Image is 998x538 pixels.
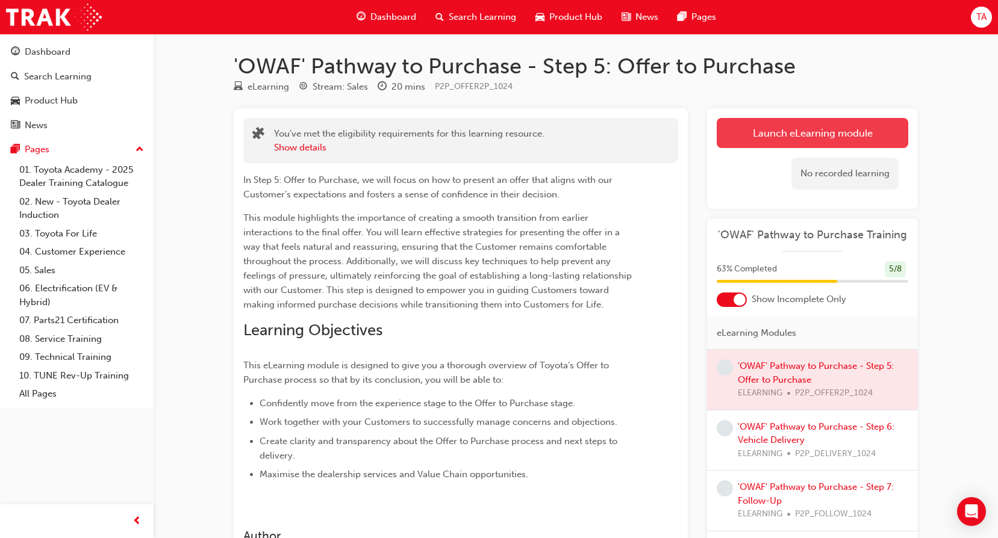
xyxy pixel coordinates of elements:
span: Create clarity and transparency about the Offer to Purchase process and next steps to delivery. [260,436,620,461]
a: 02. New - Toyota Dealer Induction [14,193,149,224]
div: Search Learning [24,70,92,84]
a: 'OWAF' Pathway to Purchase Training [717,228,908,242]
span: pages-icon [11,144,20,155]
a: 05. Sales [14,261,149,280]
h1: 'OWAF' Pathway to Purchase - Step 5: Offer to Purchase [234,53,918,79]
span: search-icon [11,72,19,82]
span: prev-icon [133,514,142,529]
span: eLearning Modules [717,326,796,340]
button: DashboardSearch LearningProduct HubNews [5,39,149,138]
div: No recorded learning [791,158,899,190]
a: search-iconSearch Learning [426,5,526,29]
span: learningResourceType_ELEARNING-icon [234,82,243,93]
span: target-icon [299,82,308,93]
button: Pages [5,138,149,161]
span: guage-icon [11,47,20,58]
div: 5 / 8 [885,261,906,277]
div: Duration [378,79,425,94]
button: TA [971,7,992,28]
span: clock-icon [378,82,387,93]
a: Search Learning [5,66,149,88]
div: Pages [25,143,49,156]
span: Dashboard [370,10,416,24]
div: Type [234,79,289,94]
a: 'OWAF' Pathway to Purchase - Step 6: Vehicle Delivery [738,421,894,446]
a: 03. Toyota For Life [14,224,149,243]
span: Show Incomplete Only [752,292,846,306]
span: puzzle-icon [252,128,264,142]
span: TA [976,10,987,24]
div: Product Hub [25,94,78,108]
span: Search Learning [449,10,516,24]
span: Confidently move from the experience stage to the Offer to Purchase stage. [260,398,575,409]
span: pages-icon [678,10,687,25]
div: Stream [299,79,368,94]
a: News [5,114,149,137]
a: 'OWAF' Pathway to Purchase - Step 7: Follow-Up [738,481,894,506]
span: news-icon [11,120,20,131]
span: ELEARNING [738,507,782,521]
div: Dashboard [25,45,70,59]
span: learningRecordVerb_NONE-icon [717,480,733,496]
a: 01. Toyota Academy - 2025 Dealer Training Catalogue [14,161,149,193]
button: Show details [274,141,326,155]
a: Product Hub [5,90,149,112]
span: Learning Objectives [243,321,382,339]
span: Learning resource code [435,81,513,91]
a: Launch eLearning module [717,118,908,148]
div: Open Intercom Messenger [957,497,986,526]
span: ELEARNING [738,447,782,461]
a: news-iconNews [612,5,668,29]
a: 04. Customer Experience [14,243,149,261]
img: Trak [6,4,102,31]
a: guage-iconDashboard [347,5,426,29]
a: Dashboard [5,41,149,63]
a: 09. Technical Training [14,348,149,366]
a: pages-iconPages [668,5,726,29]
span: Maximise the dealership services and Value Chain opportunities. [260,469,528,480]
span: car-icon [11,96,20,107]
span: This module highlights the importance of creating a smooth transition from earlier interactions t... [243,212,634,310]
span: P2P_DELIVERY_1024 [795,447,876,461]
span: search-icon [435,10,444,25]
span: In Step 5: Offer to Purchase, we will focus on how to present an offer that aligns with our Custo... [243,175,615,200]
a: 07. Parts21 Certification [14,311,149,330]
div: You've met the eligibility requirements for this learning resource. [274,127,544,154]
span: This eLearning module is designed to give you a thorough overview of Toyota’s Offer to Purchase p... [243,360,611,385]
span: Pages [691,10,716,24]
span: Product Hub [549,10,602,24]
span: learningRecordVerb_NONE-icon [717,420,733,436]
span: guage-icon [357,10,366,25]
span: 63 % Completed [717,262,777,276]
a: 10. TUNE Rev-Up Training [14,366,149,385]
a: 06. Electrification (EV & Hybrid) [14,279,149,311]
span: News [635,10,658,24]
span: P2P_FOLLOW_1024 [795,507,872,521]
div: Stream: Sales [313,80,368,94]
span: Work together with your Customers to successfully manage concerns and objections. [260,416,617,427]
a: 08. Service Training [14,330,149,348]
div: News [25,119,48,132]
a: All Pages [14,385,149,403]
div: 20 mins [391,80,425,94]
div: eLearning [248,80,289,94]
span: up-icon [136,142,144,158]
span: news-icon [622,10,631,25]
a: car-iconProduct Hub [526,5,612,29]
span: car-icon [535,10,544,25]
span: learningRecordVerb_NONE-icon [717,359,733,376]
